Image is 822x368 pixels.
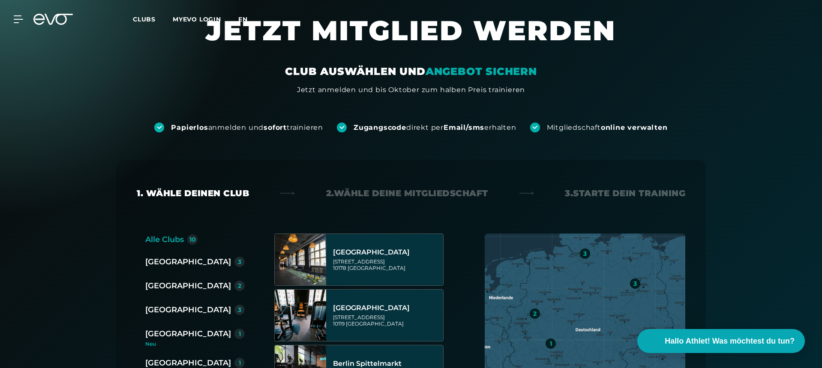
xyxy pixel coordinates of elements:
[354,123,406,132] strong: Zugangscode
[239,331,241,337] div: 1
[333,359,441,368] div: Berlin Spittelmarkt
[145,233,184,245] div: Alle Clubs
[333,248,441,257] div: [GEOGRAPHIC_DATA]
[637,329,805,353] button: Hallo Athlet! Was möchtest du tun?
[533,311,537,317] div: 2
[601,123,668,132] strong: online verwalten
[333,258,441,271] div: [STREET_ADDRESS] 10178 [GEOGRAPHIC_DATA]
[547,123,668,132] div: Mitgliedschaft
[238,307,241,313] div: 3
[275,234,326,285] img: Berlin Alexanderplatz
[297,85,525,95] div: Jetzt anmelden und bis Oktober zum halben Preis trainieren
[665,335,795,347] span: Hallo Athlet! Was möchtest du tun?
[275,290,326,341] img: Berlin Rosenthaler Platz
[145,256,231,268] div: [GEOGRAPHIC_DATA]
[154,13,668,65] h1: JETZT MITGLIED WERDEN
[171,123,208,132] strong: Papierlos
[285,65,537,78] div: CLUB AUSWÄHLEN UND
[238,259,241,265] div: 3
[326,187,488,199] div: 2. Wähle deine Mitgliedschaft
[426,65,537,78] em: ANGEBOT SICHERN
[264,123,287,132] strong: sofort
[354,123,516,132] div: direkt per erhalten
[189,236,196,242] div: 10
[145,328,231,340] div: [GEOGRAPHIC_DATA]
[238,15,248,23] span: en
[633,281,637,287] div: 3
[565,187,685,199] div: 3. Starte dein Training
[550,341,552,347] div: 1
[239,360,241,366] div: 1
[137,187,249,199] div: 1. Wähle deinen Club
[145,280,231,292] div: [GEOGRAPHIC_DATA]
[145,304,231,316] div: [GEOGRAPHIC_DATA]
[133,15,173,23] a: Clubs
[333,304,441,312] div: [GEOGRAPHIC_DATA]
[238,283,241,289] div: 2
[145,341,252,347] div: Neu
[444,123,484,132] strong: Email/sms
[133,15,156,23] span: Clubs
[333,314,441,327] div: [STREET_ADDRESS] 10119 [GEOGRAPHIC_DATA]
[583,251,587,257] div: 3
[238,15,258,24] a: en
[173,15,221,23] a: MYEVO LOGIN
[171,123,323,132] div: anmelden und trainieren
